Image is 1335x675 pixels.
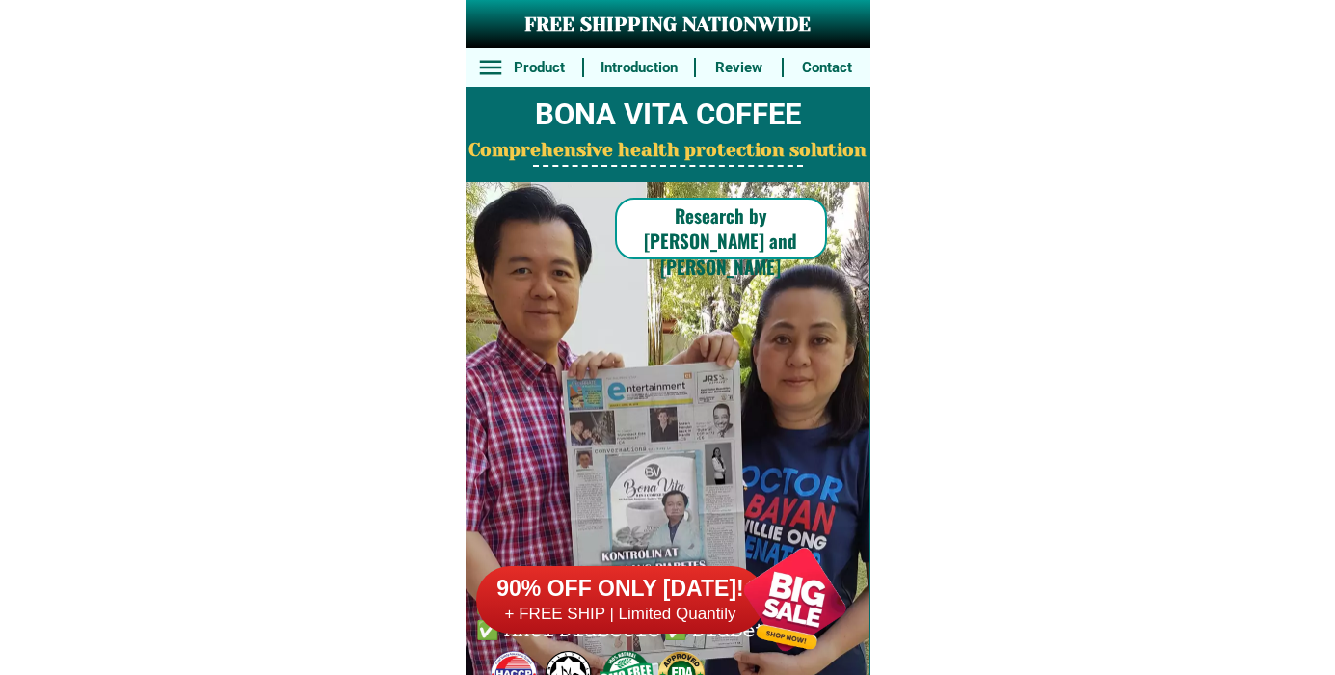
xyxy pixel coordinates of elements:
[794,57,860,79] h6: Contact
[594,57,683,79] h6: Introduction
[466,11,870,40] h3: FREE SHIPPING NATIONWIDE
[466,93,870,138] h2: BONA VITA COFFEE
[476,575,765,604] h6: 90% OFF ONLY [DATE]!
[707,57,772,79] h6: Review
[466,137,870,165] h2: Comprehensive health protection solution
[476,604,765,625] h6: + FREE SHIP | Limited Quantily
[506,57,572,79] h6: Product
[615,202,827,280] h6: Research by [PERSON_NAME] and [PERSON_NAME]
